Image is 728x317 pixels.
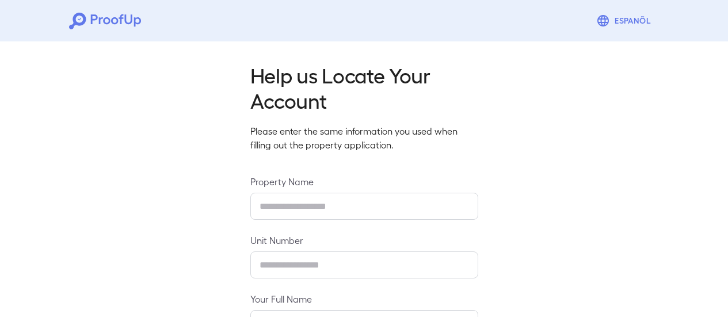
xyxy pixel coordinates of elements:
[250,234,478,247] label: Unit Number
[250,124,478,152] p: Please enter the same information you used when filling out the property application.
[250,62,478,113] h2: Help us Locate Your Account
[250,175,478,188] label: Property Name
[250,292,478,305] label: Your Full Name
[592,9,659,32] button: Espanõl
